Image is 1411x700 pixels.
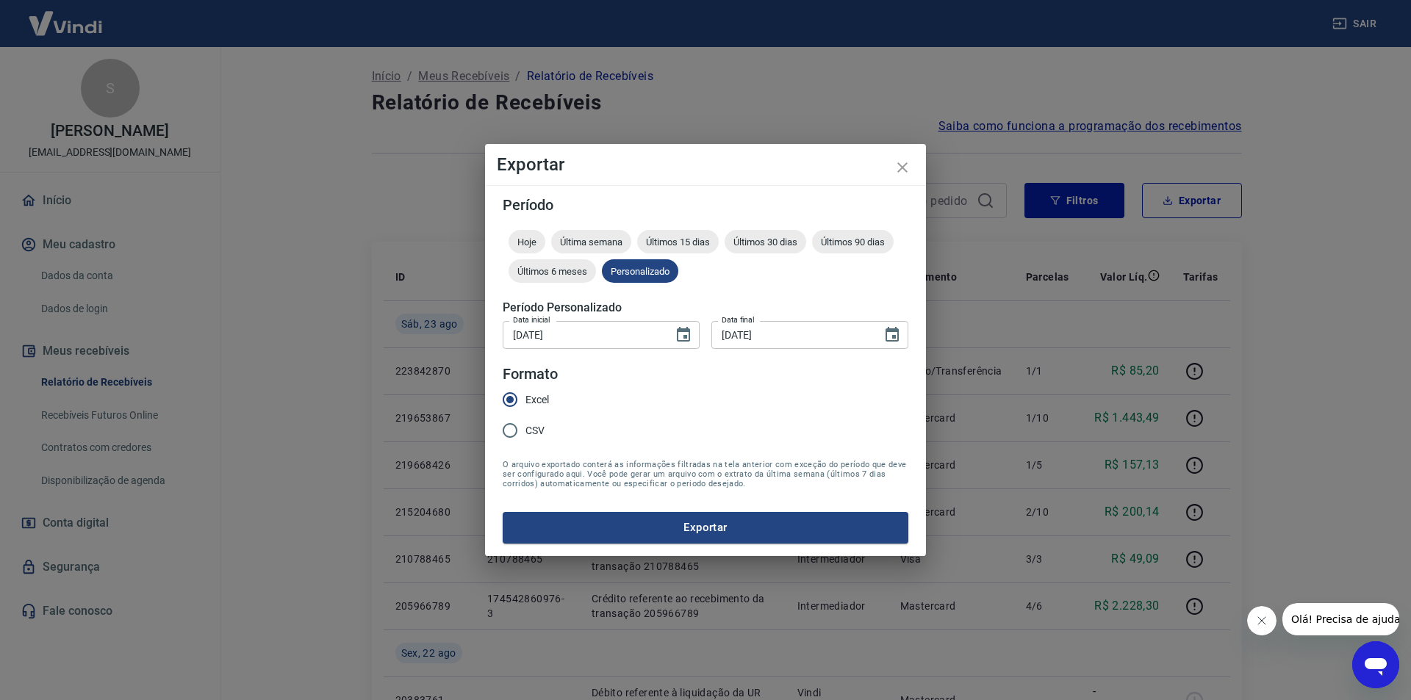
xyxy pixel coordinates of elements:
[503,198,908,212] h5: Período
[509,266,596,277] span: Últimos 6 meses
[602,266,678,277] span: Personalizado
[669,320,698,350] button: Choose date, selected date is 22 de ago de 2025
[1352,641,1399,688] iframe: Botão para abrir a janela de mensagens
[637,230,719,253] div: Últimos 15 dias
[877,320,907,350] button: Choose date, selected date is 23 de ago de 2025
[503,300,908,315] h5: Período Personalizado
[503,512,908,543] button: Exportar
[1247,606,1277,635] iframe: Fechar mensagem
[602,259,678,283] div: Personalizado
[525,392,549,408] span: Excel
[503,460,908,488] span: O arquivo exportado conterá as informações filtradas na tela anterior com exceção do período que ...
[812,230,894,253] div: Últimos 90 dias
[637,237,719,248] span: Últimos 15 dias
[513,314,550,325] label: Data inicial
[551,230,631,253] div: Última semana
[509,237,545,248] span: Hoje
[525,423,545,439] span: CSV
[1282,603,1399,635] iframe: Mensagem da empresa
[497,156,914,173] h4: Exportar
[725,230,806,253] div: Últimos 30 dias
[722,314,755,325] label: Data final
[551,237,631,248] span: Última semana
[885,150,920,185] button: close
[9,10,123,22] span: Olá! Precisa de ajuda?
[509,259,596,283] div: Últimos 6 meses
[711,321,872,348] input: DD/MM/YYYY
[503,321,663,348] input: DD/MM/YYYY
[812,237,894,248] span: Últimos 90 dias
[725,237,806,248] span: Últimos 30 dias
[509,230,545,253] div: Hoje
[503,364,558,385] legend: Formato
